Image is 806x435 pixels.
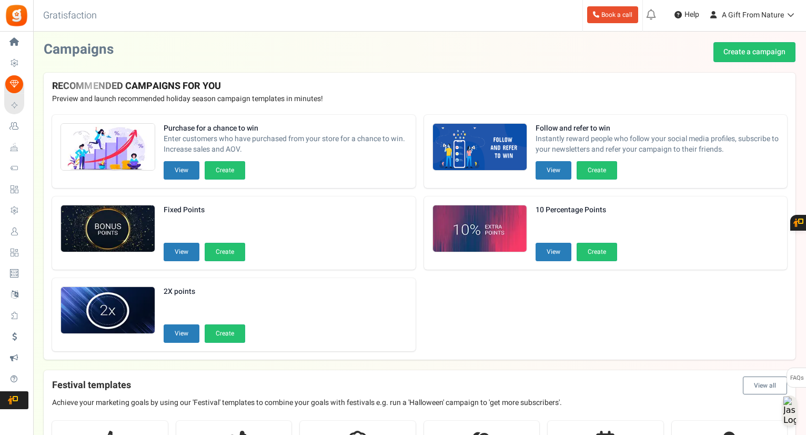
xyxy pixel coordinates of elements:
[61,287,155,334] img: Recommended Campaigns
[536,161,571,180] button: View
[433,205,527,253] img: Recommended Campaigns
[536,123,779,134] strong: Follow and refer to win
[5,4,28,27] img: Gratisfaction
[164,286,245,297] strong: 2X points
[205,243,245,261] button: Create
[670,6,703,23] a: Help
[536,134,779,155] span: Instantly reward people who follow your social media profiles, subscribe to your newsletters and ...
[790,368,804,388] span: FAQs
[536,205,617,215] strong: 10 Percentage Points
[577,161,617,180] button: Create
[577,243,617,261] button: Create
[682,9,699,20] span: Help
[164,205,245,215] strong: Fixed Points
[32,5,108,26] h3: Gratisfaction
[164,243,199,261] button: View
[587,6,638,23] a: Book a call
[205,324,245,343] button: Create
[164,134,407,155] span: Enter customers who have purchased from your store for a chance to win. Increase sales and AOV.
[164,123,407,134] strong: Purchase for a chance to win
[44,42,114,57] h2: Campaigns
[433,124,527,171] img: Recommended Campaigns
[743,377,787,394] button: View all
[52,377,787,394] h4: Festival templates
[722,9,784,21] span: A Gift From Nature
[52,81,787,92] h4: RECOMMENDED CAMPAIGNS FOR YOU
[713,42,795,62] a: Create a campaign
[536,243,571,261] button: View
[61,124,155,171] img: Recommended Campaigns
[164,161,199,180] button: View
[52,398,787,408] p: Achieve your marketing goals by using our 'Festival' templates to combine your goals with festiva...
[52,94,787,104] p: Preview and launch recommended holiday season campaign templates in minutes!
[164,324,199,343] button: View
[61,205,155,253] img: Recommended Campaigns
[205,161,245,180] button: Create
